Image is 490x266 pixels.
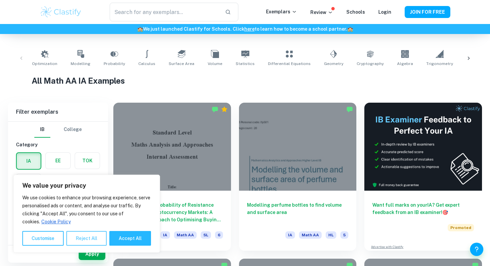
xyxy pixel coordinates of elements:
p: Review [310,9,333,16]
span: Math AA [299,231,322,239]
img: Marked [346,106,353,113]
img: Clastify logo [40,5,82,19]
button: IA [17,153,41,169]
span: Geometry [324,61,343,67]
span: Probability [104,61,125,67]
span: SL [201,231,211,239]
span: 🏫 [347,26,353,32]
button: JOIN FOR FREE [405,6,450,18]
p: We use cookies to enhance your browsing experience, serve personalised ads or content, and analys... [22,194,151,226]
button: Apply [79,248,105,260]
span: Calculus [138,61,155,67]
img: Thumbnail [364,103,482,191]
div: Filter type choice [34,122,82,138]
p: Exemplars [266,8,297,15]
a: Cookie Policy [41,219,71,225]
button: Notes [16,174,41,190]
button: College [64,122,82,138]
span: 🎯 [442,210,448,215]
a: Advertise with Clastify [371,245,403,249]
span: 5 [340,231,348,239]
button: IB [34,122,50,138]
img: Marked [212,106,218,113]
span: 🏫 [137,26,143,32]
button: Accept All [109,231,151,246]
span: Trigonometry [426,61,453,67]
span: Math AA [174,231,197,239]
a: Want full marks on yourIA? Get expert feedback from an IB examiner!PromotedAdvertise with Clastify [364,103,482,251]
a: Analysing the Probability of Resistance Retesting in Cryptocurrency Markets: A Statistical Approa... [113,103,231,251]
button: Help and Feedback [470,243,483,256]
span: Statistics [236,61,255,67]
span: Surface Area [169,61,194,67]
p: We value your privacy [22,182,151,190]
div: Premium [221,106,228,113]
span: Promoted [448,224,474,231]
button: EE [46,153,70,169]
div: We value your privacy [13,175,160,253]
input: Search for any exemplars... [110,3,220,21]
a: Modelling perfume bottles to find volume and surface areaIAMath AAHL5 [239,103,357,251]
span: Differential Equations [268,61,311,67]
span: Cryptography [357,61,384,67]
span: Algebra [397,61,413,67]
button: Reject All [66,231,107,246]
span: IA [285,231,295,239]
span: 6 [215,231,223,239]
h1: All Math AA IA Examples [32,75,458,87]
span: Volume [208,61,222,67]
a: here [244,26,255,32]
h6: We just launched Clastify for Schools. Click to learn how to become a school partner. [1,25,489,33]
span: Optimization [32,61,57,67]
h6: Modelling perfume bottles to find volume and surface area [247,201,349,223]
span: Modelling [71,61,90,67]
button: Customise [22,231,64,246]
h6: Filter exemplars [8,103,108,121]
button: TOK [75,153,100,169]
h6: Want full marks on your IA ? Get expert feedback from an IB examiner! [372,201,474,216]
h6: Analysing the Probability of Resistance Retesting in Cryptocurrency Markets: A Statistical Approa... [121,201,223,223]
span: IA [160,231,170,239]
h6: Category [16,141,100,148]
a: Login [378,9,391,15]
a: Schools [346,9,365,15]
span: HL [326,231,336,239]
